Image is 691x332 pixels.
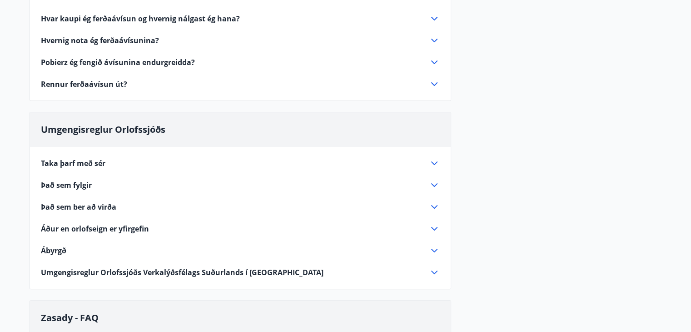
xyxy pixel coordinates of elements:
div: Rennur ferðaávísun út? [41,79,440,90]
font: Umgengisreglur Orlofssjóðs [41,123,165,136]
font: Það sem fylgir [41,180,92,190]
font: Taka þarf með sér [41,158,105,168]
font: Hvar kaupi ég ferðaávísun og hvernig nálgast ég hana? [41,14,240,24]
font: Það sem ber að virða [41,202,116,212]
font: Zasady - FAQ [41,312,99,324]
div: Ábyrgð [41,245,440,256]
font: Pobierz ég fengið ávísunina endurgreidda? [41,57,195,67]
font: Ábyrgð [41,246,66,256]
div: Það sem fylgir [41,180,440,191]
div: Áður en orlofseign er yfirgefin [41,223,440,234]
font: Umgengisreglur Orlofssjóðs Verkalýðsfélags Suðurlands í [GEOGRAPHIC_DATA] [41,267,323,277]
font: Rennur ferðaávísun út? [41,79,127,89]
div: Hvernig nota ég ferðaávísunina? [41,35,440,46]
div: Pobierz ég fengið ávísunina endurgreidda? [41,57,440,68]
font: Áður en orlofseign er yfirgefin [41,224,149,234]
div: Hvar kaupi ég ferðaávísun og hvernig nálgast ég hana? [41,13,440,24]
div: Umgengisreglur Orlofssjóðs Verkalýðsfélags Suðurlands í [GEOGRAPHIC_DATA] [41,267,440,278]
div: Taka þarf með sér [41,158,440,169]
font: Hvernig nota ég ferðaávísunina? [41,35,159,45]
div: Það sem ber að virða [41,201,440,212]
